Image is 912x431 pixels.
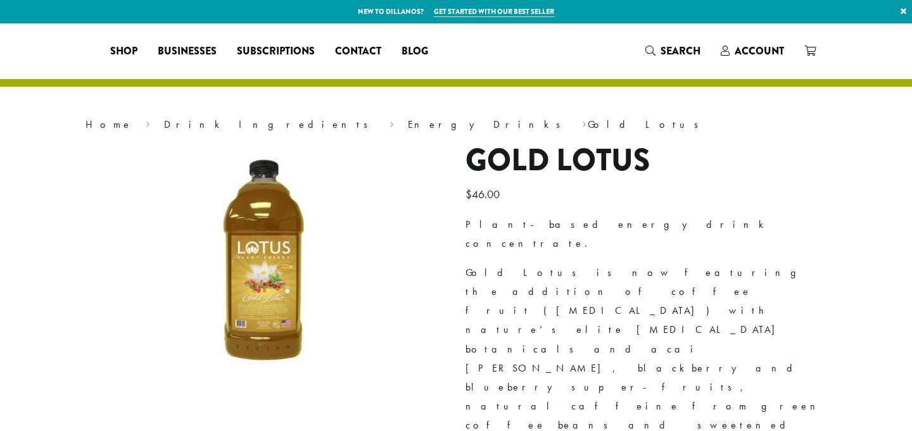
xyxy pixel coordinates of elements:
a: Home [85,118,132,131]
img: Gold Lotus [108,142,424,380]
span: $ [465,187,472,201]
a: Search [635,41,711,61]
span: Shop [110,44,137,59]
a: Shop [100,41,148,61]
span: Account [735,44,784,58]
nav: Breadcrumb [85,117,826,132]
span: › [582,113,586,132]
a: Get started with our best seller [434,6,554,17]
span: Blog [402,44,428,59]
bdi: 46.00 [465,187,503,201]
span: Businesses [158,44,217,59]
span: Contact [335,44,381,59]
span: › [389,113,394,132]
p: Plant-based energy drink concentrate. [465,215,826,253]
span: › [146,113,150,132]
span: Subscriptions [237,44,315,59]
a: Energy Drinks [408,118,569,131]
a: Drink Ingredients [164,118,376,131]
span: Search [661,44,700,58]
h1: Gold Lotus [465,142,826,179]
